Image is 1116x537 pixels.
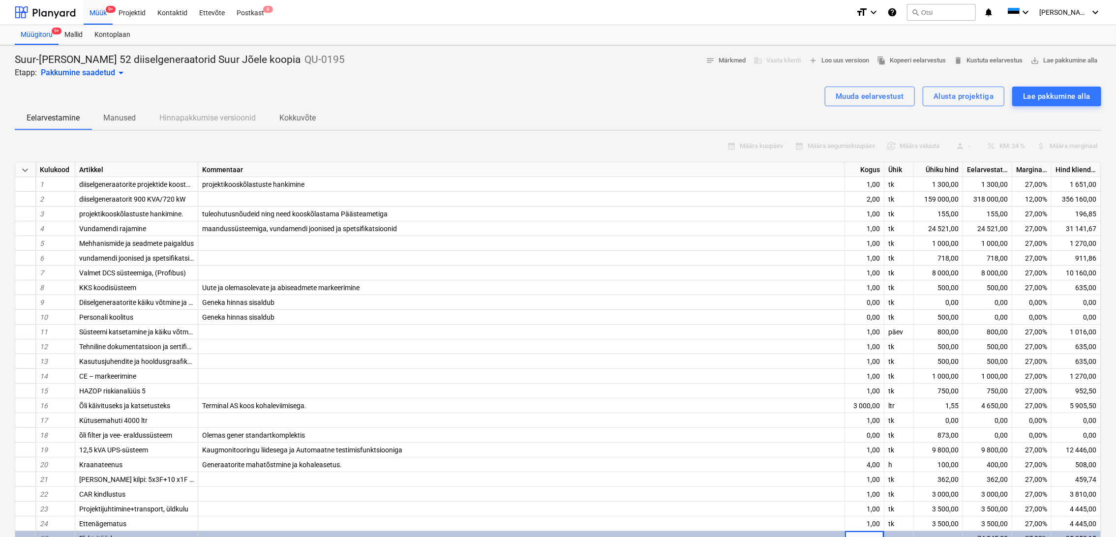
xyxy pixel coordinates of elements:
span: Kaugmonitooringu liidesega ja Automaatne testimisfunktsiooniga [202,446,402,454]
div: Hind kliendile [1052,162,1101,177]
div: 911,86 [1052,251,1101,266]
a: Müügitoru9+ [15,25,59,45]
div: 1,00 [845,221,884,236]
span: Kraanateenus [79,461,122,469]
div: 1,00 [845,443,884,457]
div: 508,00 [1052,457,1101,472]
div: 0,00 [1052,310,1101,325]
span: Diiselgeneraatorite käiku võtmine ja häälestus [79,298,218,306]
span: Geneka hinnas sisaldub [202,298,274,306]
div: tk [884,354,914,369]
div: 31 141,67 [1052,221,1101,236]
div: 0,00 [963,428,1012,443]
div: 718,00 [914,251,963,266]
div: 27,00% [1012,384,1052,398]
div: tk [884,502,914,516]
div: Ühiku hind [914,162,963,177]
span: arrow_drop_down [115,67,127,79]
div: 362,00 [914,472,963,487]
div: 27,00% [1012,177,1052,192]
i: format_size [856,6,868,18]
span: 9 [40,298,44,306]
div: 9 800,00 [963,443,1012,457]
div: Marginaal, % [1012,162,1052,177]
div: 800,00 [914,325,963,339]
i: keyboard_arrow_down [1089,6,1101,18]
button: Lae pakkumine alla [1012,87,1101,106]
div: 1,00 [845,207,884,221]
div: 27,00% [1012,354,1052,369]
div: tk [884,369,914,384]
span: 9+ [106,6,116,13]
button: Muuda eelarvestust [825,87,915,106]
div: 0,00 [1052,413,1101,428]
span: KKS koodisüsteem [79,284,136,292]
div: 1,00 [845,236,884,251]
div: 500,00 [963,339,1012,354]
div: 24 521,00 [963,221,1012,236]
span: 12,5 kVA UPS-süsteem [79,446,148,454]
div: 1,00 [845,251,884,266]
span: Generaatorite mahatõstmine ja kohaleasetus. [202,461,342,469]
div: 0,00% [1012,413,1052,428]
div: 3 500,00 [914,502,963,516]
span: projektikooskõlastuste hankimine [202,180,304,188]
div: tk [884,516,914,531]
div: 1,00 [845,354,884,369]
span: 18 [40,431,48,439]
div: 3 000,00 [845,398,884,413]
span: 11 [40,328,48,336]
div: 0,00% [1012,295,1052,310]
div: 1,00 [845,266,884,280]
span: Kopeeri eelarvestus [877,55,946,66]
p: Eelarvestamine [27,112,80,124]
div: 800,00 [963,325,1012,339]
div: 27,00% [1012,221,1052,236]
div: 1 300,00 [963,177,1012,192]
button: Kopeeri eelarvestus [873,53,950,68]
div: 4 650,00 [963,398,1012,413]
span: Personali koolitus [79,313,133,321]
div: 1 000,00 [963,236,1012,251]
div: 1,00 [845,325,884,339]
div: 0,00% [1012,310,1052,325]
div: 1 016,00 [1052,325,1101,339]
span: Geneka hinnas sisaldub [202,313,274,321]
div: 1 651,00 [1052,177,1101,192]
div: 155,00 [963,207,1012,221]
span: CAR kindlustus [79,490,125,498]
span: 10 [40,313,48,321]
div: 27,00% [1012,443,1052,457]
div: tk [884,266,914,280]
div: tk [884,192,914,207]
div: 1 000,00 [963,369,1012,384]
div: Lae pakkumine alla [1023,90,1090,103]
div: 635,00 [1052,354,1101,369]
div: 9 800,00 [914,443,963,457]
div: 1 000,00 [914,236,963,251]
span: search [911,8,919,16]
span: Süsteemi katsetamine ja käiku võtmine [79,328,197,336]
div: Muuda eelarvestust [836,90,904,103]
div: 1 300,00 [914,177,963,192]
div: 27,00% [1012,207,1052,221]
button: Kustuta eelarvestus [950,53,1026,68]
div: tk [884,295,914,310]
div: tk [884,487,914,502]
div: Ühik [884,162,914,177]
div: 100,00 [914,457,963,472]
div: päev [884,325,914,339]
span: Loo uus versioon [809,55,869,66]
a: Kontoplaan [89,25,136,45]
div: 27,00% [1012,280,1052,295]
div: Eelarvestatud maksumus [963,162,1012,177]
div: 1,00 [845,413,884,428]
div: 24 521,00 [914,221,963,236]
span: 8 [263,6,273,13]
div: 952,50 [1052,384,1101,398]
a: Mallid [59,25,89,45]
span: 5 [40,239,44,247]
span: Olemas gener standartkomplektis [202,431,305,439]
span: [PERSON_NAME][GEOGRAPHIC_DATA] [1039,8,1088,16]
span: HAZOP riskianalüüs 5 [79,387,146,395]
